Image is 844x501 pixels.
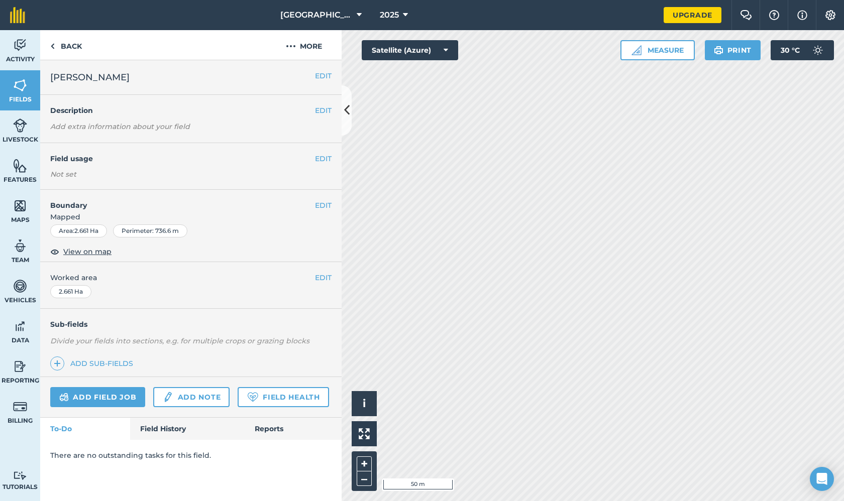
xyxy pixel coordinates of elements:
[286,40,296,52] img: svg+xml;base64,PHN2ZyB4bWxucz0iaHR0cDovL3d3dy53My5vcmcvMjAwMC9zdmciIHdpZHRoPSIyMCIgaGVpZ2h0PSIyNC...
[315,105,332,116] button: EDIT
[315,70,332,81] button: EDIT
[13,471,27,480] img: svg+xml;base64,PD94bWwgdmVyc2lvbj0iMS4wIiBlbmNvZGluZz0idXRmLTgiPz4KPCEtLSBHZW5lcmF0b3I6IEFkb2JlIE...
[315,200,332,211] button: EDIT
[50,272,332,283] span: Worked area
[50,40,55,52] img: svg+xml;base64,PHN2ZyB4bWxucz0iaHR0cDovL3d3dy53My5vcmcvMjAwMC9zdmciIHdpZHRoPSI5IiBoZWlnaHQ9IjI0Ii...
[10,7,25,23] img: fieldmargin Logo
[740,10,752,20] img: Two speech bubbles overlapping with the left bubble in the forefront
[13,158,27,173] img: svg+xml;base64,PHN2ZyB4bWxucz0iaHR0cDovL3d3dy53My5vcmcvMjAwMC9zdmciIHdpZHRoPSI1NiIgaGVpZ2h0PSI2MC...
[40,30,92,60] a: Back
[664,7,721,23] a: Upgrade
[50,356,137,370] a: Add sub-fields
[808,40,828,60] img: svg+xml;base64,PD94bWwgdmVyc2lvbj0iMS4wIiBlbmNvZGluZz0idXRmLTgiPz4KPCEtLSBHZW5lcmF0b3I6IEFkb2JlIE...
[280,9,353,21] span: [GEOGRAPHIC_DATA]
[113,224,187,237] div: Perimeter : 736.6 m
[768,10,780,20] img: A question mark icon
[13,38,27,53] img: svg+xml;base64,PD94bWwgdmVyc2lvbj0iMS4wIiBlbmNvZGluZz0idXRmLTgiPz4KPCEtLSBHZW5lcmF0b3I6IEFkb2JlIE...
[50,285,91,298] div: 2.661 Ha
[797,9,807,21] img: svg+xml;base64,PHN2ZyB4bWxucz0iaHR0cDovL3d3dy53My5vcmcvMjAwMC9zdmciIHdpZHRoPSIxNyIgaGVpZ2h0PSIxNy...
[153,387,230,407] a: Add note
[359,428,370,439] img: Four arrows, one pointing top left, one top right, one bottom right and the last bottom left
[781,40,800,60] span: 30 ° C
[380,9,399,21] span: 2025
[40,190,315,211] h4: Boundary
[13,78,27,93] img: svg+xml;base64,PHN2ZyB4bWxucz0iaHR0cDovL3d3dy53My5vcmcvMjAwMC9zdmciIHdpZHRoPSI1NiIgaGVpZ2h0PSI2MC...
[810,467,834,491] div: Open Intercom Messenger
[54,357,61,369] img: svg+xml;base64,PHN2ZyB4bWxucz0iaHR0cDovL3d3dy53My5vcmcvMjAwMC9zdmciIHdpZHRoPSIxNCIgaGVpZ2h0PSIyNC...
[40,418,130,440] a: To-Do
[714,44,723,56] img: svg+xml;base64,PHN2ZyB4bWxucz0iaHR0cDovL3d3dy53My5vcmcvMjAwMC9zdmciIHdpZHRoPSIxOSIgaGVpZ2h0PSIyNC...
[620,40,695,60] button: Measure
[13,279,27,294] img: svg+xml;base64,PD94bWwgdmVyc2lvbj0iMS4wIiBlbmNvZGluZz0idXRmLTgiPz4KPCEtLSBHZW5lcmF0b3I6IEFkb2JlIE...
[40,211,342,222] span: Mapped
[50,450,332,461] p: There are no outstanding tasks for this field.
[315,272,332,283] button: EDIT
[238,387,329,407] a: Field Health
[13,399,27,414] img: svg+xml;base64,PD94bWwgdmVyc2lvbj0iMS4wIiBlbmNvZGluZz0idXRmLTgiPz4KPCEtLSBHZW5lcmF0b3I6IEFkb2JlIE...
[771,40,834,60] button: 30 °C
[705,40,761,60] button: Print
[362,40,458,60] button: Satellite (Azure)
[50,224,107,237] div: Area : 2.661 Ha
[130,418,244,440] a: Field History
[13,359,27,374] img: svg+xml;base64,PD94bWwgdmVyc2lvbj0iMS4wIiBlbmNvZGluZz0idXRmLTgiPz4KPCEtLSBHZW5lcmF0b3I6IEFkb2JlIE...
[50,70,130,84] span: [PERSON_NAME]
[50,153,315,164] h4: Field usage
[63,246,112,257] span: View on map
[13,118,27,133] img: svg+xml;base64,PD94bWwgdmVyc2lvbj0iMS4wIiBlbmNvZGluZz0idXRmLTgiPz4KPCEtLSBHZW5lcmF0b3I6IEFkb2JlIE...
[50,245,112,258] button: View on map
[40,319,342,330] h4: Sub-fields
[50,122,190,131] em: Add extra information about your field
[50,169,332,179] div: Not set
[50,245,59,258] img: svg+xml;base64,PHN2ZyB4bWxucz0iaHR0cDovL3d3dy53My5vcmcvMjAwMC9zdmciIHdpZHRoPSIxOCIgaGVpZ2h0PSIyNC...
[363,397,366,410] span: i
[357,456,372,471] button: +
[824,10,836,20] img: A cog icon
[13,198,27,213] img: svg+xml;base64,PHN2ZyB4bWxucz0iaHR0cDovL3d3dy53My5vcmcvMjAwMC9zdmciIHdpZHRoPSI1NiIgaGVpZ2h0PSI2MC...
[266,30,342,60] button: More
[13,319,27,334] img: svg+xml;base64,PD94bWwgdmVyc2lvbj0iMS4wIiBlbmNvZGluZz0idXRmLTgiPz4KPCEtLSBHZW5lcmF0b3I6IEFkb2JlIE...
[352,391,377,416] button: i
[162,391,173,403] img: svg+xml;base64,PD94bWwgdmVyc2lvbj0iMS4wIiBlbmNvZGluZz0idXRmLTgiPz4KPCEtLSBHZW5lcmF0b3I6IEFkb2JlIE...
[245,418,342,440] a: Reports
[13,238,27,254] img: svg+xml;base64,PD94bWwgdmVyc2lvbj0iMS4wIiBlbmNvZGluZz0idXRmLTgiPz4KPCEtLSBHZW5lcmF0b3I6IEFkb2JlIE...
[315,153,332,164] button: EDIT
[50,336,309,345] em: Divide your fields into sections, e.g. for multiple crops or grazing blocks
[50,105,332,116] h4: Description
[50,387,145,407] a: Add field job
[357,471,372,486] button: –
[631,45,642,55] img: Ruler icon
[59,391,69,403] img: svg+xml;base64,PD94bWwgdmVyc2lvbj0iMS4wIiBlbmNvZGluZz0idXRmLTgiPz4KPCEtLSBHZW5lcmF0b3I6IEFkb2JlIE...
